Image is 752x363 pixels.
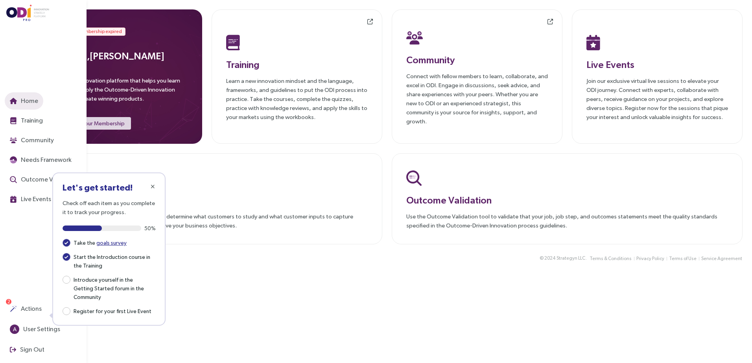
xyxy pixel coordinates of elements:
a: goals survey [96,240,127,246]
h3: Community [406,53,548,67]
button: Strategyn LLC [556,254,586,262]
button: Outcome Validation [5,171,82,188]
span: Membership expired [77,27,122,35]
span: Outcome Validation [19,174,77,184]
p: Learn a new innovation mindset and the language, frameworks, and guidelines to put the ODI proces... [226,76,368,121]
img: Community [10,137,17,144]
img: Outcome Validation [10,176,17,183]
img: Outcome Validation [406,170,422,186]
img: Community [406,30,423,46]
span: Service Agreement [701,255,742,262]
span: Register for your first Live Event [70,306,155,315]
img: Training [10,117,17,124]
h3: JTBD Needs Framework [46,193,368,207]
button: Privacy Policy [636,255,665,263]
button: Sign Out [5,341,50,358]
img: JTBD Needs Framework [10,156,17,163]
sup: 2 [6,299,11,304]
p: Use the Jobs-to-be-Done Needs Framework to determine what customers to study and what customer in... [46,212,368,230]
p: Use the Outcome Validation tool to validate that your job, job step, and outcomes statements meet... [406,212,728,230]
button: AUser Settings [5,321,65,338]
div: © 2024 . [540,254,587,262]
h3: Outcome Validation [406,193,728,207]
img: ODIpro [6,5,50,21]
img: Live Events [10,196,17,203]
h3: Training [226,57,368,71]
button: Community [5,132,59,149]
img: Actions [10,305,17,312]
span: Terms & Conditions [590,255,632,262]
span: Live Events [19,194,51,204]
span: Community [19,135,54,145]
span: A [13,324,17,334]
img: Live Events [586,35,600,50]
span: User Settings [22,324,60,334]
span: Privacy Policy [636,255,664,262]
button: Terms & Conditions [589,255,632,263]
span: 2 [7,299,10,304]
button: Training [5,112,48,129]
span: Needs Framework [19,155,72,165]
p: Join our exclusive virtual live sessions to elevate your ODI journey. Connect with experts, colla... [586,76,728,121]
h3: Let's get started! [63,183,155,192]
button: Needs Framework [5,151,77,169]
img: Training [226,35,240,50]
button: Service Agreement [701,255,743,263]
span: Training [19,115,43,125]
h3: Welcome, [PERSON_NAME] [46,49,188,63]
span: Sign Out [18,345,44,354]
p: Check off each item as you complete it to track your progress. [63,198,155,216]
span: Introduce yourself in the Getting Started forum in the Community [70,275,155,301]
p: ODIpro is an innovation platform that helps you learn Jobs Theory, apply the Outcome-Driven Innov... [46,76,188,108]
h3: Live Events [586,57,728,71]
span: Strategyn LLC [557,255,585,262]
span: Actions [19,304,42,313]
button: Terms of Use [669,255,697,263]
button: Actions [5,300,47,317]
button: Home [5,92,43,110]
span: Activate your Membership [60,119,125,128]
p: Connect with fellow members to learn, collaborate, and excel in ODI. Engage in discussions, seek ... [406,71,548,126]
span: Start the Introduction course in the Training [70,252,155,270]
span: Home [19,96,38,106]
span: 50% [144,225,155,231]
button: Live Events [5,191,56,208]
span: Take the [70,238,130,247]
button: Activate your Membership [46,117,131,130]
